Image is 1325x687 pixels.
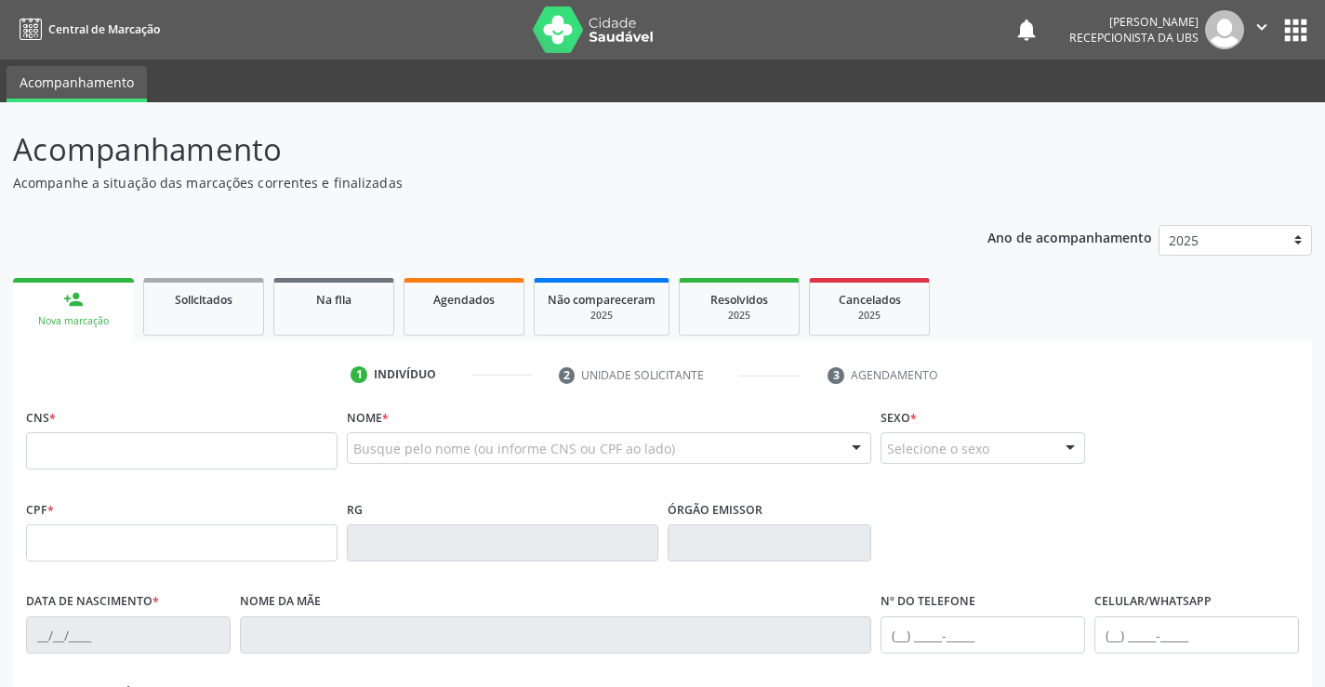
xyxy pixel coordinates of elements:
label: Sexo [881,403,917,432]
span: Agendados [433,292,495,308]
span: Recepcionista da UBS [1069,30,1199,46]
p: Acompanhamento [13,126,922,173]
img: img [1205,10,1244,49]
div: 2025 [548,309,656,323]
label: RG [347,495,363,524]
span: Busque pelo nome (ou informe CNS ou CPF ao lado) [353,439,675,458]
a: Acompanhamento [7,66,147,102]
div: [PERSON_NAME] [1069,14,1199,30]
button: notifications [1014,17,1040,43]
span: Na fila [316,292,351,308]
div: 2025 [693,309,786,323]
div: 2025 [823,309,916,323]
label: Data de nascimento [26,588,159,616]
label: CPF [26,495,54,524]
p: Ano de acompanhamento [987,225,1152,248]
div: 1 [351,366,367,383]
label: Nº do Telefone [881,588,975,616]
div: Indivíduo [374,366,436,383]
input: (__) _____-_____ [1094,616,1299,654]
input: (__) _____-_____ [881,616,1085,654]
button:  [1244,10,1279,49]
label: Celular/WhatsApp [1094,588,1212,616]
i:  [1252,17,1272,37]
div: person_add [63,289,84,310]
span: Solicitados [175,292,232,308]
div: Nova marcação [26,314,121,328]
label: Órgão emissor [668,495,762,524]
input: __/__/____ [26,616,231,654]
a: Central de Marcação [13,14,160,45]
p: Acompanhe a situação das marcações correntes e finalizadas [13,173,922,192]
span: Selecione o sexo [887,439,989,458]
label: CNS [26,403,56,432]
button: apps [1279,14,1312,46]
span: Não compareceram [548,292,656,308]
span: Central de Marcação [48,21,160,37]
label: Nome [347,403,389,432]
span: Resolvidos [710,292,768,308]
label: Nome da mãe [240,588,321,616]
span: Cancelados [839,292,901,308]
